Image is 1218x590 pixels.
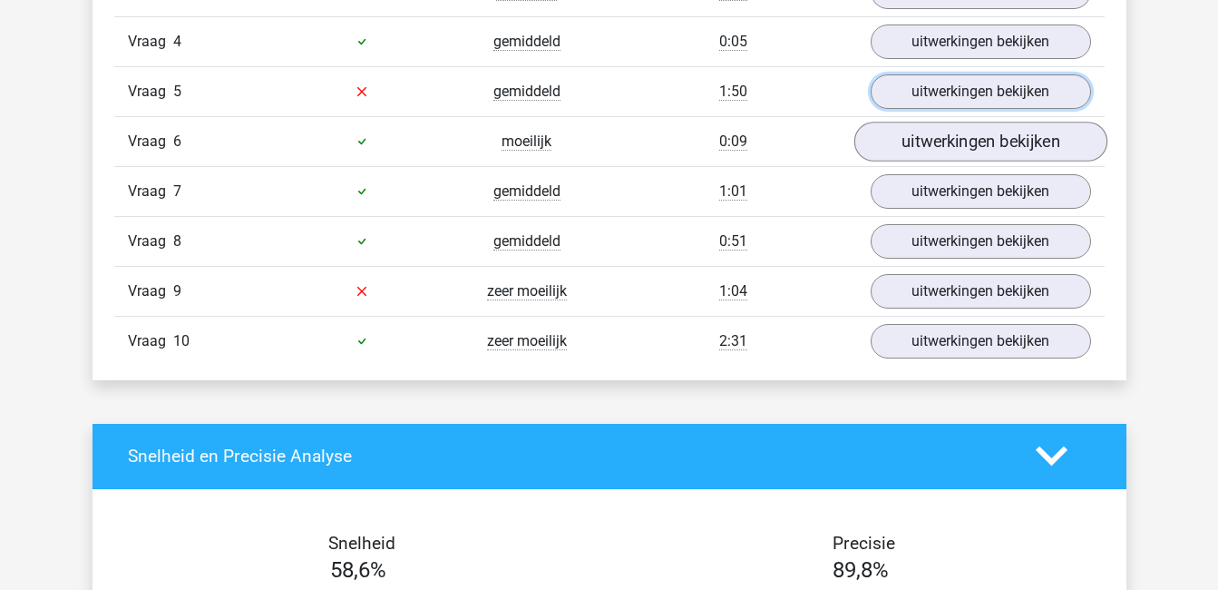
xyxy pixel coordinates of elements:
span: Vraag [128,330,173,352]
span: zeer moeilijk [487,332,567,350]
h4: Snelheid en Precisie Analyse [128,446,1009,467]
span: 0:51 [719,232,747,251]
a: uitwerkingen bekijken [871,274,1091,309]
span: 0:05 [719,33,747,51]
span: 7 [173,182,181,200]
span: 1:04 [719,282,747,300]
span: 2:31 [719,332,747,350]
span: Vraag [128,81,173,103]
a: uitwerkingen bekijken [871,25,1091,59]
h4: Snelheid [128,533,596,554]
span: gemiddeld [493,232,560,251]
span: 8 [173,232,181,250]
span: 6 [173,133,181,150]
span: Vraag [128,280,173,302]
h4: Precisie [630,533,1098,554]
span: 0:09 [719,133,747,151]
a: uitwerkingen bekijken [853,122,1106,162]
a: uitwerkingen bekijken [871,74,1091,109]
span: 1:01 [719,182,747,201]
span: 89,8% [833,557,889,583]
a: uitwerkingen bekijken [871,224,1091,259]
span: gemiddeld [493,83,560,101]
span: gemiddeld [493,33,560,51]
span: Vraag [128,181,173,202]
span: 9 [173,282,181,300]
a: uitwerkingen bekijken [871,324,1091,359]
span: 58,6% [330,557,386,583]
span: 4 [173,33,181,50]
span: moeilijk [502,133,551,151]
span: zeer moeilijk [487,282,567,300]
span: Vraag [128,131,173,152]
span: 1:50 [719,83,747,101]
span: Vraag [128,231,173,252]
span: gemiddeld [493,182,560,201]
span: 10 [173,332,190,349]
span: Vraag [128,31,173,53]
a: uitwerkingen bekijken [871,174,1091,209]
span: 5 [173,83,181,100]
